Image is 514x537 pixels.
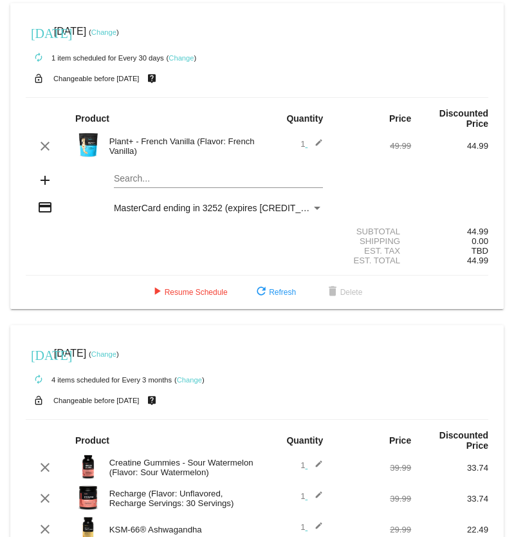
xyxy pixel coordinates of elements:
[389,435,411,446] strong: Price
[307,522,323,537] mat-icon: edit
[177,376,202,384] a: Change
[114,203,323,213] mat-select: Payment Method
[334,494,411,504] div: 39.99
[411,494,488,504] div: 33.74
[37,138,53,154] mat-icon: clear
[103,525,257,534] div: KSM-66® Ashwagandha
[114,203,360,213] span: MasterCard ending in 3252 (expires [CREDIT_CARD_DATA])
[439,108,488,129] strong: Discounted Price
[149,285,165,300] mat-icon: play_arrow
[31,24,46,40] mat-icon: [DATE]
[31,372,46,388] mat-icon: autorenew
[31,346,46,362] mat-icon: [DATE]
[325,285,340,300] mat-icon: delete
[334,246,411,256] div: Est. Tax
[26,54,164,62] small: 1 item scheduled for Every 30 days
[91,350,116,358] a: Change
[315,281,373,304] button: Delete
[411,525,488,534] div: 22.49
[89,350,119,358] small: ( )
[439,430,488,451] strong: Discounted Price
[334,525,411,534] div: 29.99
[174,376,205,384] small: ( )
[411,141,488,151] div: 44.99
[53,75,140,82] small: Changeable before [DATE]
[334,227,411,236] div: Subtotal
[300,522,323,532] span: 1
[149,288,228,297] span: Resume Schedule
[334,141,411,151] div: 49.99
[144,392,160,409] mat-icon: live_help
[411,463,488,473] div: 33.74
[307,460,323,475] mat-icon: edit
[31,70,46,87] mat-icon: lock_open
[91,28,116,36] a: Change
[89,28,119,36] small: ( )
[75,454,101,480] img: Image-1-Creatine-Gummies-SW-1000Xx1000.png
[286,435,323,446] strong: Quantity
[37,173,53,188] mat-icon: add
[37,460,53,475] mat-icon: clear
[300,139,323,149] span: 1
[114,174,323,184] input: Search...
[472,246,488,256] span: TBD
[169,54,194,62] a: Change
[139,281,238,304] button: Resume Schedule
[103,489,257,508] div: Recharge (Flavor: Unflavored, Recharge Servings: 30 Servings)
[37,522,53,537] mat-icon: clear
[31,392,46,409] mat-icon: lock_open
[300,460,323,470] span: 1
[243,281,306,304] button: Refresh
[389,113,411,124] strong: Price
[53,397,140,404] small: Changeable before [DATE]
[26,376,172,384] small: 4 items scheduled for Every 3 months
[286,113,323,124] strong: Quantity
[75,132,101,158] img: Image-1-Carousel-Plant-Vanilla-no-badge-Transp.png
[467,256,488,265] span: 44.99
[334,463,411,473] div: 39.99
[325,288,363,297] span: Delete
[253,285,269,300] mat-icon: refresh
[144,70,160,87] mat-icon: live_help
[103,137,257,156] div: Plant+ - French Vanilla (Flavor: French Vanilla)
[300,491,323,501] span: 1
[37,200,53,215] mat-icon: credit_card
[75,435,109,446] strong: Product
[253,288,296,297] span: Refresh
[472,236,488,246] span: 0.00
[307,138,323,154] mat-icon: edit
[103,458,257,477] div: Creatine Gummies - Sour Watermelon (Flavor: Sour Watermelon)
[75,485,101,511] img: Image-1-Carousel-Recharge30S-Unflavored-Trasnp.png
[75,113,109,124] strong: Product
[334,256,411,265] div: Est. Total
[37,491,53,506] mat-icon: clear
[411,227,488,236] div: 44.99
[167,54,197,62] small: ( )
[334,236,411,246] div: Shipping
[307,491,323,506] mat-icon: edit
[31,50,46,66] mat-icon: autorenew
